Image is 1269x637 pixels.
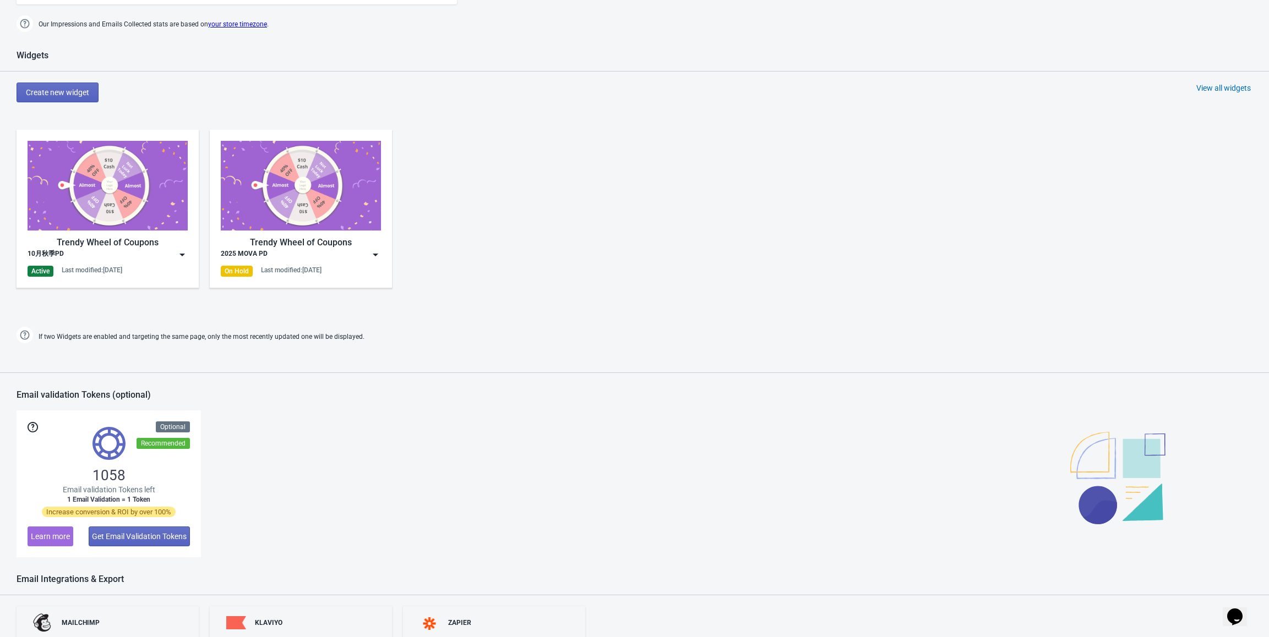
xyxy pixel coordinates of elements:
[26,88,89,97] span: Create new widget
[420,617,439,630] img: zapier.svg
[17,15,33,32] img: help.png
[92,532,187,541] span: Get Email Validation Tokens
[1196,83,1251,94] div: View all widgets
[226,616,246,630] img: klaviyo.png
[62,618,100,627] div: MAILCHIMP
[221,141,381,230] img: trendy_game.png
[28,526,73,546] button: Learn more
[89,526,190,546] button: Get Email Validation Tokens
[31,532,70,541] span: Learn more
[39,15,269,34] span: Our Impressions and Emails Collected stats are based on .
[39,328,364,346] span: If two Widgets are enabled and targeting the same page, only the most recently updated one will b...
[255,618,282,627] div: KLAVIYO
[92,466,126,484] span: 1058
[28,236,188,249] div: Trendy Wheel of Coupons
[1070,432,1165,524] img: illustration.svg
[370,249,381,260] img: dropdown.png
[221,236,381,249] div: Trendy Wheel of Coupons
[62,266,122,274] div: Last modified: [DATE]
[208,20,267,28] a: your store timezone
[42,507,176,517] span: Increase conversion & ROI by over 100%
[28,266,53,277] div: Active
[221,249,268,260] div: 2025 MOVA PD
[221,266,253,277] div: On Hold
[1223,593,1258,626] iframe: chat widget
[28,141,188,230] img: trendy_game.png
[156,421,190,432] div: Optional
[261,266,322,274] div: Last modified: [DATE]
[448,618,471,627] div: ZAPIER
[137,438,190,449] div: Recommended
[177,249,188,260] img: dropdown.png
[92,427,126,460] img: tokens.svg
[17,83,99,102] button: Create new widget
[33,613,53,632] img: mailchimp.png
[17,327,33,343] img: help.png
[63,484,155,495] span: Email validation Tokens left
[28,249,64,260] div: 10月秋季PD
[67,495,150,504] span: 1 Email Validation = 1 Token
